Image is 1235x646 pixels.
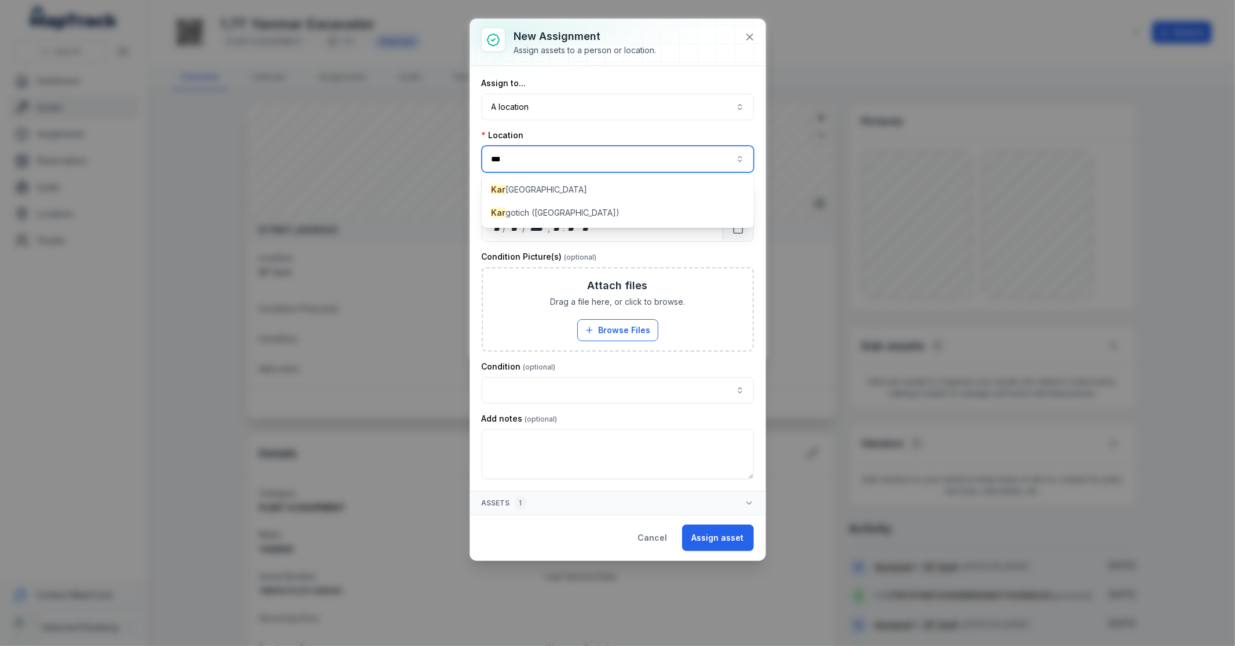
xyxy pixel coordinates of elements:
[522,223,526,234] div: /
[482,361,556,372] label: Condition
[577,319,658,341] button: Browse Files
[482,130,524,141] label: Location
[566,223,577,234] div: minute,
[482,177,754,190] p: Keep track of where your assets are located.
[491,207,620,219] span: gotich ([GEOGRAPHIC_DATA])
[482,413,558,424] label: Add notes
[579,223,592,234] div: am/pm,
[514,45,657,56] div: Assign assets to a person or location.
[507,223,522,234] div: month,
[514,28,657,45] h3: New assignment
[482,496,527,510] span: Assets
[470,492,765,515] button: Assets1
[503,223,507,234] div: /
[482,94,754,120] button: A location
[482,251,597,263] label: Condition Picture(s)
[491,184,587,195] span: [GEOGRAPHIC_DATA]
[628,525,677,551] button: Cancel
[491,208,505,217] span: Kar
[548,223,551,234] div: ,
[526,223,548,234] div: year,
[482,77,526,89] label: Assign to...
[550,296,685,308] span: Drag a file here, or click to browse.
[723,215,754,242] button: Calendar
[551,223,563,234] div: hour,
[682,525,754,551] button: Assign asset
[491,184,505,194] span: Kar
[515,496,527,510] div: 1
[492,223,503,234] div: day,
[563,223,566,234] div: :
[588,278,648,294] h3: Attach files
